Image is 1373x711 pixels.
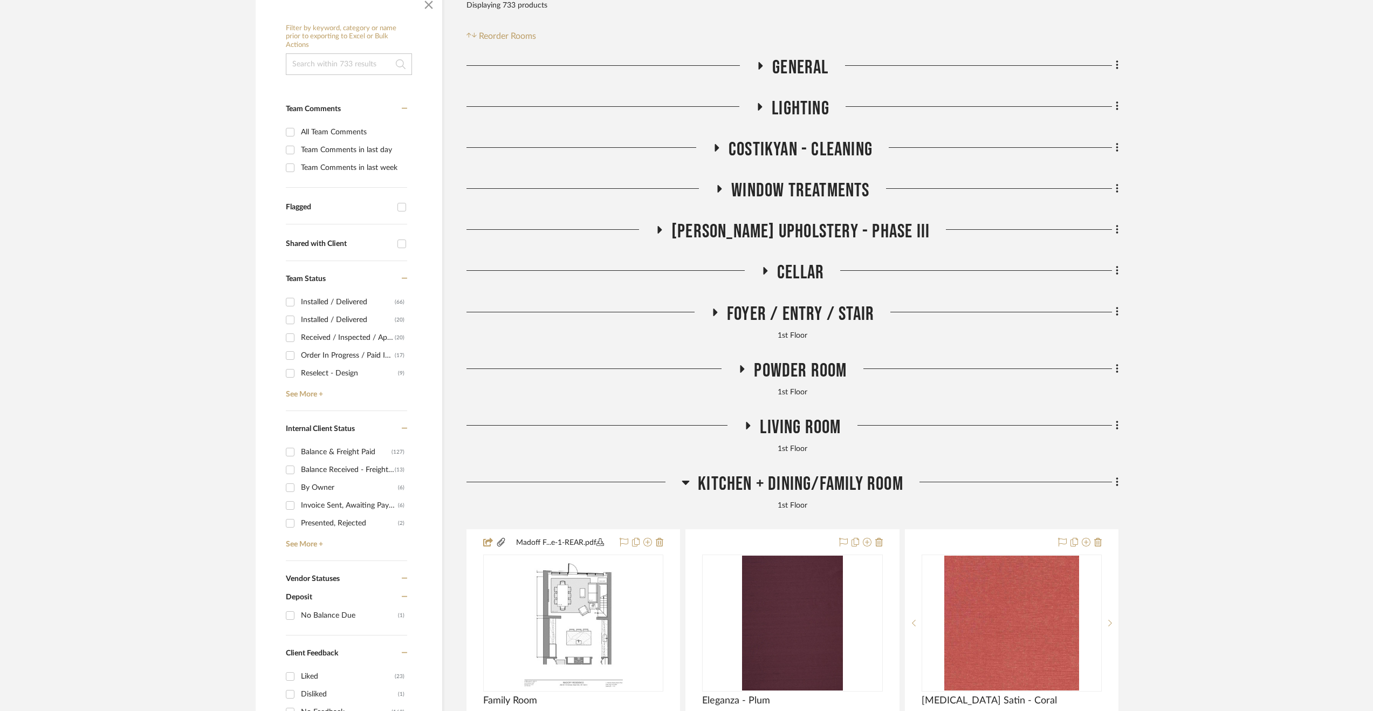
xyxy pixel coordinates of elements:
div: (9) [398,365,404,382]
span: Team Status [286,275,326,283]
div: Disliked [301,686,398,703]
span: General [772,56,828,79]
span: Cellar [777,261,824,284]
div: 1st Floor [466,387,1118,399]
img: Eleganza - Plum [742,556,843,691]
button: Madoff F...e-1-REAR.pdf [506,536,613,549]
span: Living Room [760,416,841,439]
div: (20) [395,311,404,329]
span: Kitchen + Dining/Family Room [698,473,903,496]
span: Client Feedback [286,650,338,657]
div: Received / Inspected / Approved [301,329,395,346]
button: Reorder Rooms [466,30,536,43]
div: Order In Progress / Paid In Full w/ Freight, No Balance due [301,347,395,364]
div: (1) [398,686,404,703]
span: Deposit [286,593,312,601]
h6: Filter by keyword, category or name prior to exporting to Excel or Bulk Actions [286,24,412,50]
div: (6) [398,497,404,514]
span: Window Treatments [731,179,869,202]
div: Balance & Freight Paid [301,443,392,461]
div: (13) [395,461,404,478]
div: (66) [395,293,404,311]
span: [PERSON_NAME] Upholstery - Phase III [671,220,930,243]
div: (6) [398,479,404,496]
img: Muse Satin - Coral [944,556,1079,691]
div: (2) [398,515,404,532]
span: Team Comments [286,105,341,113]
span: Vendor Statuses [286,575,340,583]
div: (1) [398,607,404,624]
div: Installed / Delivered [301,293,395,311]
div: 1st Floor [466,330,1118,342]
div: Team Comments in last day [301,141,404,159]
div: 1st Floor [466,500,1118,512]
div: Balance Received - Freight Due [301,461,395,478]
div: 0 [703,555,882,691]
a: See More + [283,532,407,549]
span: Eleganza - Plum [702,695,770,707]
span: Powder Room [754,359,847,382]
div: 1st Floor [466,443,1118,455]
a: See More + [283,382,407,399]
div: All Team Comments [301,124,404,141]
div: Liked [301,668,395,685]
div: No Balance Due [301,607,398,624]
div: (20) [395,329,404,346]
div: Presented, Rejected [301,515,398,532]
input: Search within 733 results [286,53,412,75]
span: [MEDICAL_DATA] Satin - Coral [922,695,1057,707]
div: Invoice Sent, Awaiting Payment [301,497,398,514]
span: Internal Client Status [286,425,355,433]
span: Foyer / Entry / Stair [727,303,874,326]
div: (23) [395,668,404,685]
div: Flagged [286,203,392,212]
div: Team Comments in last week [301,159,404,176]
div: Installed / Delivered [301,311,395,329]
div: (17) [395,347,404,364]
span: Lighting [772,97,829,120]
div: Reselect - Design [301,365,398,382]
img: Family Room [521,556,626,691]
div: Shared with Client [286,240,392,249]
span: Costikyan - Cleaning [729,138,873,161]
span: Reorder Rooms [479,30,536,43]
div: (127) [392,443,404,461]
div: By Owner [301,479,398,496]
span: Family Room [483,695,537,707]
